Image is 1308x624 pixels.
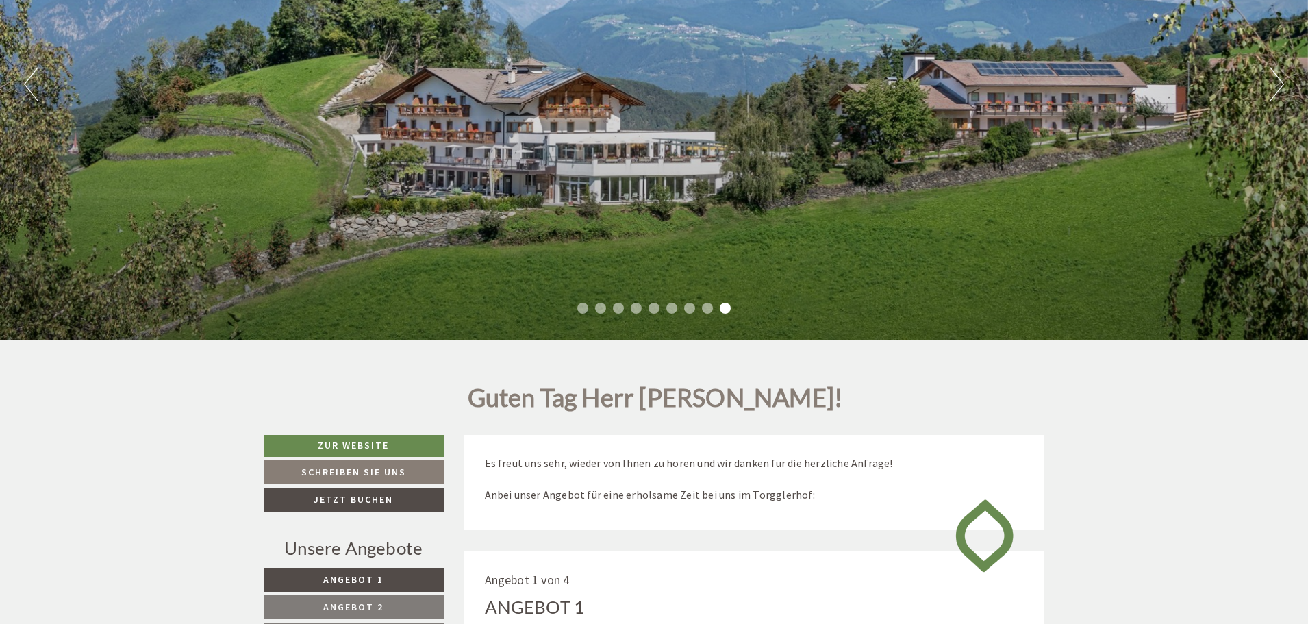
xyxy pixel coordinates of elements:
[244,11,294,34] div: [DATE]
[1270,67,1284,101] button: Next
[468,384,843,419] h1: Guten Tag Herr [PERSON_NAME]!
[264,460,444,484] a: Schreiben Sie uns
[945,487,1024,584] img: image
[264,435,444,457] a: Zur Website
[11,38,224,79] div: Guten Tag, wie können wir Ihnen helfen?
[323,601,383,613] span: Angebot 2
[24,67,38,101] button: Previous
[485,572,570,588] span: Angebot 1 von 4
[323,573,383,586] span: Angebot 1
[21,67,217,77] small: 11:43
[264,536,444,561] div: Unsere Angebote
[485,595,585,620] div: Angebot 1
[264,488,444,512] a: Jetzt buchen
[21,40,217,51] div: [GEOGRAPHIC_DATA]
[457,361,540,385] button: Senden
[485,455,1024,503] p: Es freut uns sehr, wieder von Ihnen zu hören und wir danken für die herzliche Anfrage! Anbei unse...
